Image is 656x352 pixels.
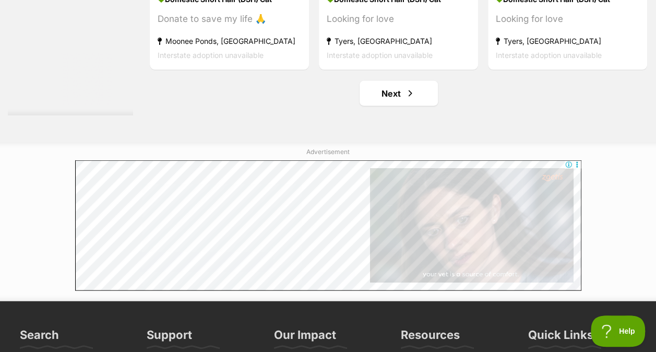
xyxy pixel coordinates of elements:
[496,13,639,27] div: Looking for love
[147,327,192,348] h3: Support
[158,34,301,49] strong: Moonee Ponds, [GEOGRAPHIC_DATA]
[149,81,648,106] nav: Pagination
[496,34,639,49] strong: Tyers, [GEOGRAPHIC_DATA]
[327,13,470,27] div: Looking for love
[274,327,336,348] h3: Our Impact
[591,315,646,347] iframe: Help Scout Beacon - Open
[20,327,59,348] h3: Search
[75,160,581,291] iframe: Advertisement
[496,51,602,60] span: Interstate adoption unavailable
[327,51,433,60] span: Interstate adoption unavailable
[327,34,470,49] strong: Tyers, [GEOGRAPHIC_DATA]
[158,13,301,27] div: Donate to save my life 🙏
[158,51,264,60] span: Interstate adoption unavailable
[401,327,460,348] h3: Resources
[360,81,438,106] a: Next page
[528,327,593,348] h3: Quick Links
